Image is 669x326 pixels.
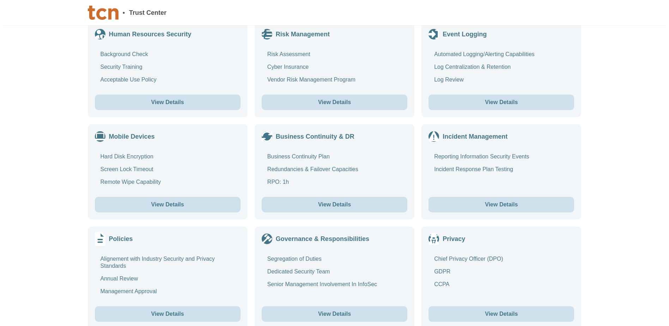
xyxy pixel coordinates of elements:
div: Risk Management [276,31,330,38]
div: Security Training [101,64,142,71]
button: View Details [95,306,241,322]
div: Incident Response Plan Testing [434,166,513,173]
div: Reporting Information Security Events [434,153,529,160]
div: Automated Logging/Alerting Capabilities [434,51,535,58]
div: Hard Disk Encryption [101,153,153,160]
div: Chief Privacy Officer (DPO) [434,255,503,262]
div: Cyber Insurance [267,64,309,71]
div: Segregation of Duties [267,255,322,262]
div: RPO: 1h [267,179,289,186]
div: Dedicated Security Team [267,268,330,275]
div: Vendor Risk Management Program [267,76,355,83]
div: Human Resources Security [109,31,191,38]
div: Log Review [434,76,464,83]
div: GDPR [434,268,450,275]
div: Alignement with Industry Security and Privacy Standards [101,255,241,270]
div: Business Continuity Plan [267,153,330,160]
div: Risk Assessment [267,51,310,58]
img: Company Banner [88,6,118,20]
div: Incident Management [443,133,507,140]
div: Business Continuity & DR [276,133,354,140]
div: Management Approval [101,288,157,295]
div: Senior Management Involvement In InfoSec [267,281,377,288]
div: Policies [109,235,133,242]
span: • [123,10,125,16]
div: Mobile Devices [109,133,155,140]
div: Background Check [101,51,148,58]
div: Governance & Responsibilities [276,235,369,242]
div: Screen Lock Timeout [101,166,153,173]
button: View Details [95,197,241,212]
button: View Details [428,95,574,110]
div: Privacy [443,235,465,242]
button: View Details [95,95,241,110]
div: Annual Review [101,275,138,282]
button: View Details [262,306,407,322]
span: Trust Center [129,10,166,16]
div: Log Centralization & Retention [434,64,511,71]
div: Event Logging [443,31,487,38]
div: Remote Wipe Capability [101,179,161,186]
button: View Details [428,197,574,212]
div: CCPA [434,281,449,288]
div: Acceptable Use Policy [101,76,157,83]
div: Redundancies & Failover Capacities [267,166,358,173]
button: View Details [428,306,574,322]
button: View Details [262,197,407,212]
button: View Details [262,95,407,110]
